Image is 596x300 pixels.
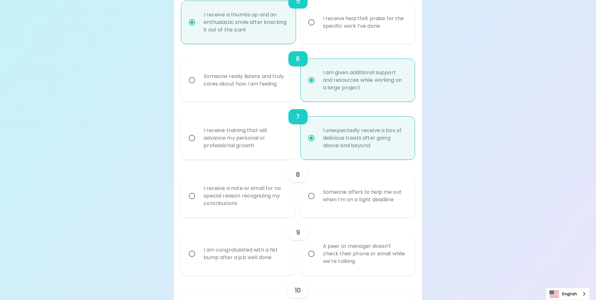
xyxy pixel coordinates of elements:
[295,285,301,295] h6: 10
[318,7,411,37] div: I receive heartfelt praise for the specific work I’ve done
[296,54,300,64] h6: 6
[181,44,414,102] div: choice-group-check
[546,288,590,300] div: Language
[318,61,411,99] div: I am given additional support and resources while working on a large project
[199,119,292,157] div: I receive training that will advance my personal or professional growth
[546,288,589,300] a: English
[296,227,300,237] h6: 9
[296,112,300,122] h6: 7
[199,3,292,41] div: I receive a thumbs up and an enthusiastic smile after knocking it out of the park
[199,239,292,269] div: I am congratulated with a fist bump after a job well done
[199,65,292,95] div: Someone really listens and truly cares about how I am feeling
[318,181,411,211] div: Someone offers to help me out when I’m on a tight deadline
[181,159,414,217] div: choice-group-check
[181,102,414,159] div: choice-group-check
[546,288,590,300] aside: Language selected: English
[296,169,300,180] h6: 8
[318,119,411,157] div: I unexpectedly receive a box of delicious treats after going above and beyond
[318,235,411,273] div: A peer or manager doesn’t check their phone or email while we’re talking
[199,177,292,215] div: I receive a note or email for no special reason recognizing my contributions
[181,217,414,275] div: choice-group-check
